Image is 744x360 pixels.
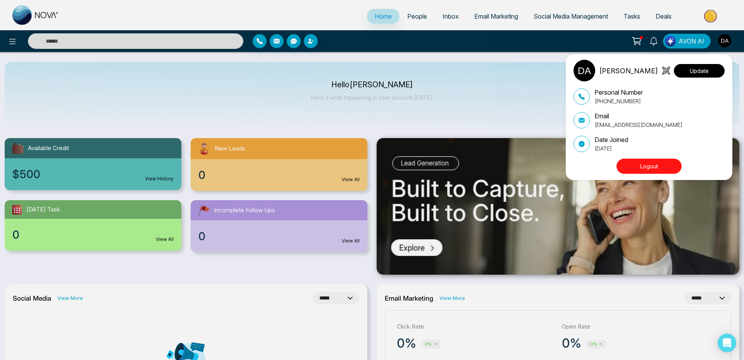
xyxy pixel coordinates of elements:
p: [EMAIL_ADDRESS][DOMAIN_NAME] [594,121,682,129]
p: Date Joined [594,135,628,144]
button: Update [674,64,725,78]
p: [PERSON_NAME] [599,66,658,76]
button: Logout [617,159,682,174]
div: Open Intercom Messenger [718,334,736,352]
p: Personal Number [594,88,643,97]
p: [PHONE_NUMBER] [594,97,643,105]
p: Email [594,111,682,121]
p: [DATE] [594,144,628,152]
